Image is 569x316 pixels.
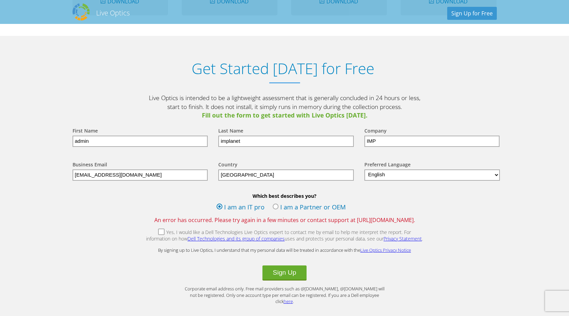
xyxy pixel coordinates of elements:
[218,127,243,136] label: Last Name
[73,161,107,169] label: Business Email
[284,298,293,304] a: here
[182,286,387,305] p: Corporate email address only. Free mail providers such as @[DOMAIN_NAME], @[DOMAIN_NAME] will not...
[148,111,422,120] span: Fill out the form to get started with Live Optics [DATE].
[146,229,424,244] label: Yes, I would like a Dell Technologies Live Optics expert to contact me by email to help me interp...
[384,235,422,242] a: Privacy Statement
[218,161,237,169] label: Country
[217,203,264,213] label: I am an IT pro
[364,127,387,136] label: Company
[66,193,504,199] b: Which best describes you?
[360,247,411,253] a: Live Optics Privacy Notice
[73,127,98,136] label: First Name
[447,7,497,20] a: Sign Up for Free
[73,3,90,20] img: Dell Dpack
[96,8,130,17] h2: Live Optics
[148,94,422,120] p: Live Optics is intended to be a lightweight assessment that is generally concluded in 24 hours or...
[187,235,285,242] a: Dell Technologies and its group of companies
[364,161,411,169] label: Preferred Language
[262,265,306,280] button: Sign Up
[148,247,422,253] p: By signing up to Live Optics, I understand that my personal data will be treated in accordance wi...
[273,203,346,213] label: I am a Partner or OEM
[218,169,354,181] input: Start typing to search for a country
[66,216,504,224] span: An error has occurred. Please try again in a few minutes or contact support at [URL][DOMAIN_NAME].
[66,60,500,77] h1: Get Started [DATE] for Free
